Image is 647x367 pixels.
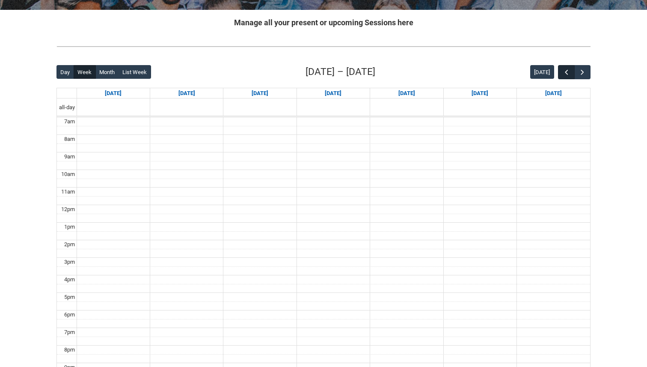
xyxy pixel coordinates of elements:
span: all-day [57,103,77,112]
div: 1pm [62,223,77,231]
div: 11am [59,188,77,196]
a: Go to December 23, 2025 [250,88,270,98]
button: Month [95,65,119,79]
button: Day [56,65,74,79]
div: 7am [62,117,77,126]
div: 4pm [62,275,77,284]
div: 8pm [62,346,77,354]
button: Week [74,65,96,79]
a: Go to December 21, 2025 [103,88,123,98]
a: Go to December 22, 2025 [177,88,197,98]
div: 10am [59,170,77,179]
button: [DATE] [530,65,554,79]
img: REDU_GREY_LINE [56,42,591,51]
h2: [DATE] – [DATE] [306,65,375,79]
button: List Week [119,65,151,79]
a: Go to December 24, 2025 [323,88,343,98]
a: Go to December 27, 2025 [543,88,564,98]
div: 6pm [62,310,77,319]
button: Next Week [574,65,591,79]
div: 2pm [62,240,77,249]
div: 5pm [62,293,77,301]
div: 8am [62,135,77,143]
a: Go to December 26, 2025 [470,88,490,98]
a: Go to December 25, 2025 [397,88,417,98]
div: 3pm [62,258,77,266]
button: Previous Week [558,65,574,79]
div: 12pm [59,205,77,214]
div: 9am [62,152,77,161]
div: 7pm [62,328,77,337]
h2: Manage all your present or upcoming Sessions here [56,17,591,28]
